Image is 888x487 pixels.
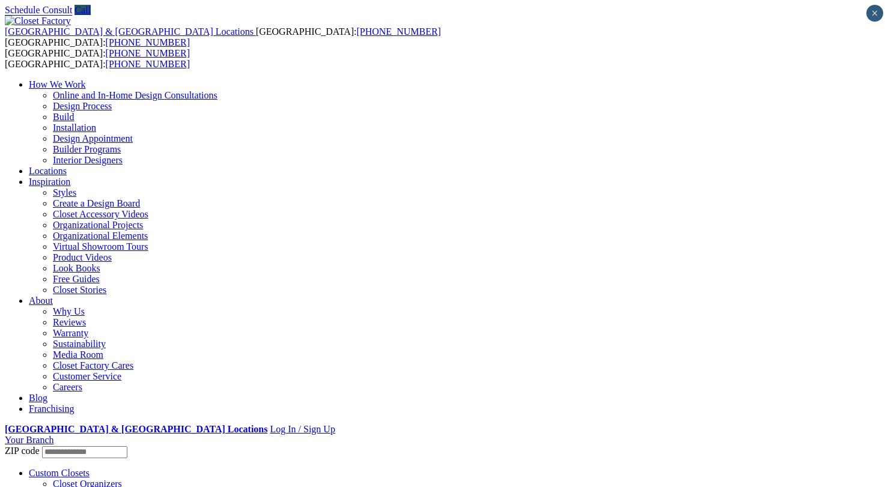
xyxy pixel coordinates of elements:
img: Closet Factory [5,16,71,26]
a: Call [75,5,91,15]
a: Blog [29,393,47,403]
a: Media Room [53,349,103,360]
a: Closet Factory Cares [53,360,133,371]
a: [PHONE_NUMBER] [106,59,190,69]
a: Sustainability [53,339,106,349]
span: [GEOGRAPHIC_DATA]: [GEOGRAPHIC_DATA]: [5,48,190,69]
a: Why Us [53,306,85,316]
a: Custom Closets [29,468,90,478]
a: [GEOGRAPHIC_DATA] & [GEOGRAPHIC_DATA] Locations [5,424,267,434]
span: [GEOGRAPHIC_DATA]: [GEOGRAPHIC_DATA]: [5,26,441,47]
a: Build [53,112,75,122]
a: Log In / Sign Up [270,424,335,434]
a: Online and In-Home Design Consultations [53,90,217,100]
a: Interior Designers [53,155,123,165]
a: Customer Service [53,371,121,381]
a: [GEOGRAPHIC_DATA] & [GEOGRAPHIC_DATA] Locations [5,26,256,37]
a: Free Guides [53,274,100,284]
a: Closet Accessory Videos [53,209,148,219]
a: How We Work [29,79,86,89]
a: Builder Programs [53,144,121,154]
button: Close [866,5,883,22]
a: [PHONE_NUMBER] [106,37,190,47]
a: Careers [53,382,82,392]
a: Locations [29,166,67,176]
a: Reviews [53,317,86,327]
a: About [29,295,53,306]
a: Organizational Elements [53,231,148,241]
a: Closet Stories [53,285,106,295]
a: Franchising [29,404,75,414]
span: ZIP code [5,446,40,456]
a: Design Appointment [53,133,133,144]
a: Your Branch [5,435,53,445]
a: Organizational Projects [53,220,143,230]
span: [GEOGRAPHIC_DATA] & [GEOGRAPHIC_DATA] Locations [5,26,254,37]
a: Design Process [53,101,112,111]
a: [PHONE_NUMBER] [356,26,440,37]
a: Create a Design Board [53,198,140,208]
input: Enter your Zip code [42,446,127,458]
a: Virtual Showroom Tours [53,241,148,252]
a: Inspiration [29,177,70,187]
a: Warranty [53,328,88,338]
a: Installation [53,123,96,133]
a: Look Books [53,263,100,273]
a: [PHONE_NUMBER] [106,48,190,58]
a: Product Videos [53,252,112,262]
a: Schedule Consult [5,5,72,15]
a: Styles [53,187,76,198]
